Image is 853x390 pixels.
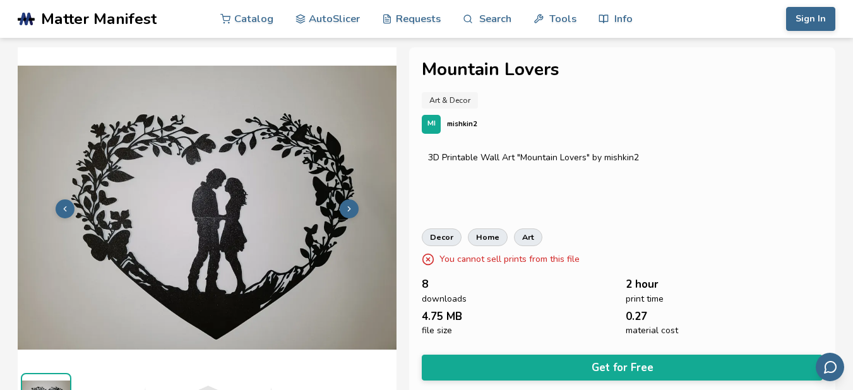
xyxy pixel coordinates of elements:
[422,294,467,304] span: downloads
[422,60,823,80] h1: Mountain Lovers
[422,228,462,246] a: decor
[447,117,477,131] p: mishkin2
[428,153,816,163] div: 3D Printable Wall Art "Mountain Lovers" by mishkin2
[422,92,478,109] a: Art & Decor
[422,326,452,336] span: file size
[427,120,436,128] span: MI
[626,310,647,322] span: 0.27
[439,252,580,266] p: You cannot sell prints from this file
[422,310,462,322] span: 4.75 MB
[422,355,823,381] button: Get for Free
[41,10,157,28] span: Matter Manifest
[468,228,508,246] a: home
[626,278,659,290] span: 2 hour
[786,7,835,31] button: Sign In
[422,278,428,290] span: 8
[626,326,678,336] span: material cost
[816,353,844,381] button: Send feedback via email
[514,228,542,246] a: art
[626,294,664,304] span: print time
